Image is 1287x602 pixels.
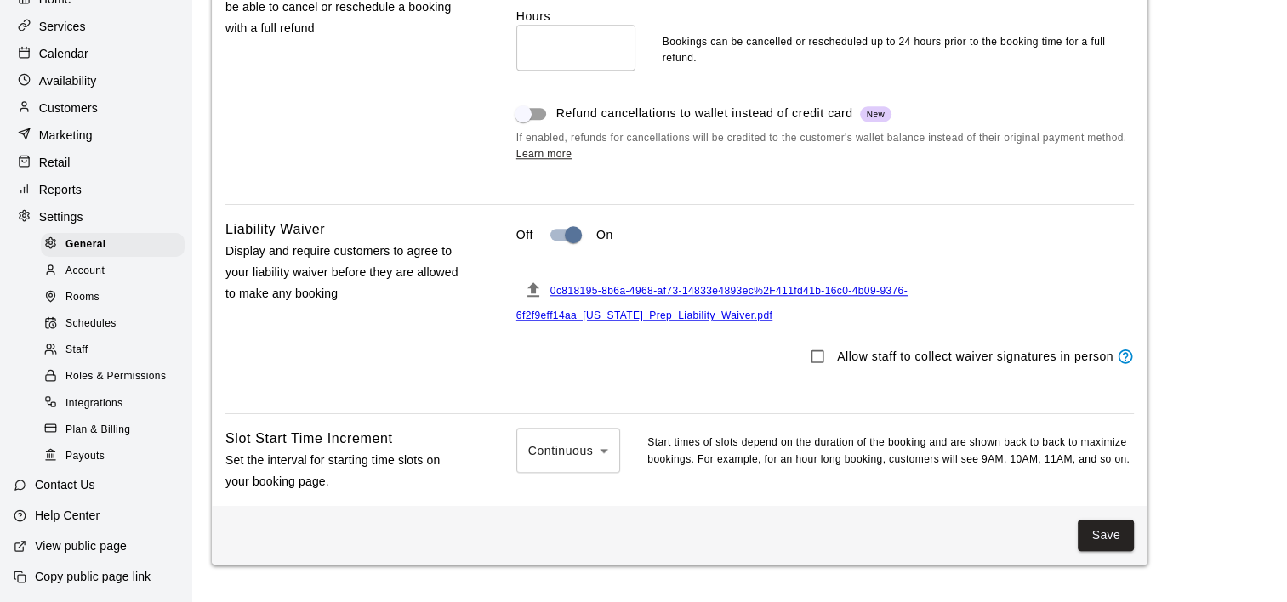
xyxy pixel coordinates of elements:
[41,338,185,362] div: Staff
[225,241,462,305] p: Display and require customers to agree to your liability waiver before they are allowed to make a...
[41,231,191,258] a: General
[41,443,191,469] a: Payouts
[41,233,185,257] div: General
[41,312,185,336] div: Schedules
[14,68,178,94] a: Availability
[65,368,166,385] span: Roles & Permissions
[516,130,1134,164] span: If enabled, refunds for cancellations will be credited to the customer's wallet balance instead o...
[647,434,1134,469] p: Start times of slots depend on the duration of the booking and are shown back to back to maximize...
[35,507,100,524] p: Help Center
[516,148,572,160] a: Learn more
[14,150,178,175] a: Retail
[41,258,191,284] a: Account
[41,392,185,416] div: Integrations
[65,315,117,332] span: Schedules
[65,395,123,412] span: Integrations
[65,342,88,359] span: Staff
[65,289,100,306] span: Rooms
[35,537,127,554] p: View public page
[516,226,533,244] p: Off
[14,122,178,148] a: Marketing
[65,263,105,280] span: Account
[41,365,185,389] div: Roles & Permissions
[41,311,191,338] a: Schedules
[39,154,71,171] p: Retail
[39,18,86,35] p: Services
[596,226,613,244] p: On
[41,285,191,311] a: Rooms
[41,390,191,417] a: Integrations
[14,14,178,39] a: Services
[516,428,620,473] div: Continuous
[225,219,325,241] h6: Liability Waiver
[14,41,178,66] a: Calendar
[65,236,106,253] span: General
[41,445,185,469] div: Payouts
[39,72,97,89] p: Availability
[35,476,95,493] p: Contact Us
[39,99,98,116] p: Customers
[39,181,82,198] p: Reports
[35,568,151,585] p: Copy public page link
[860,108,892,121] span: New
[14,95,178,121] a: Customers
[1117,348,1134,365] svg: Staff members will be able to display waivers to customers in person (via the calendar or custome...
[39,127,93,144] p: Marketing
[225,428,393,450] h6: Slot Start Time Increment
[556,105,891,122] span: Refund cancellations to wallet instead of credit card
[837,348,1113,366] p: Allow staff to collect waiver signatures in person
[14,204,178,230] a: Settings
[39,208,83,225] p: Settings
[41,338,191,364] a: Staff
[65,422,130,439] span: Plan & Billing
[41,286,185,310] div: Rooms
[41,364,191,390] a: Roles & Permissions
[663,34,1134,68] p: Bookings can be cancelled or rescheduled up to 24 hours prior to the booking time for a full refund.
[1078,520,1134,551] button: Save
[14,177,178,202] a: Reports
[65,448,105,465] span: Payouts
[225,450,462,492] p: Set the interval for starting time slots on your booking page.
[516,273,550,307] button: File must be a PDF with max upload size of 2MB
[41,259,185,283] div: Account
[41,417,191,443] a: Plan & Billing
[516,285,908,322] a: 0c818195-8b6a-4968-af73-14833e4893ec%2F411fd41b-16c0-4b09-9376-6f2f9eff14aa_[US_STATE]_Prep_Liabi...
[516,8,635,25] label: Hours
[41,418,185,442] div: Plan & Billing
[39,45,88,62] p: Calendar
